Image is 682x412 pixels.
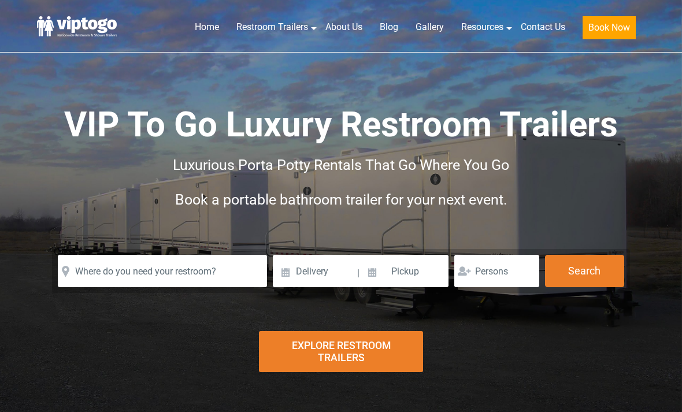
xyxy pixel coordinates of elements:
button: Search [545,255,624,287]
a: Home [186,14,228,40]
a: Book Now [574,14,644,46]
input: Pickup [361,255,449,287]
a: Blog [371,14,407,40]
a: About Us [317,14,371,40]
a: Resources [453,14,512,40]
a: Contact Us [512,14,574,40]
input: Where do you need your restroom? [58,255,267,287]
a: Restroom Trailers [228,14,317,40]
div: Explore Restroom Trailers [259,331,422,372]
input: Persons [454,255,539,287]
span: | [357,255,359,292]
input: Delivery [273,255,355,287]
span: Luxurious Porta Potty Rentals That Go Where You Go [173,157,509,173]
span: Book a portable bathroom trailer for your next event. [175,191,507,208]
a: Gallery [407,14,453,40]
button: Book Now [583,16,636,39]
span: VIP To Go Luxury Restroom Trailers [64,104,618,145]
